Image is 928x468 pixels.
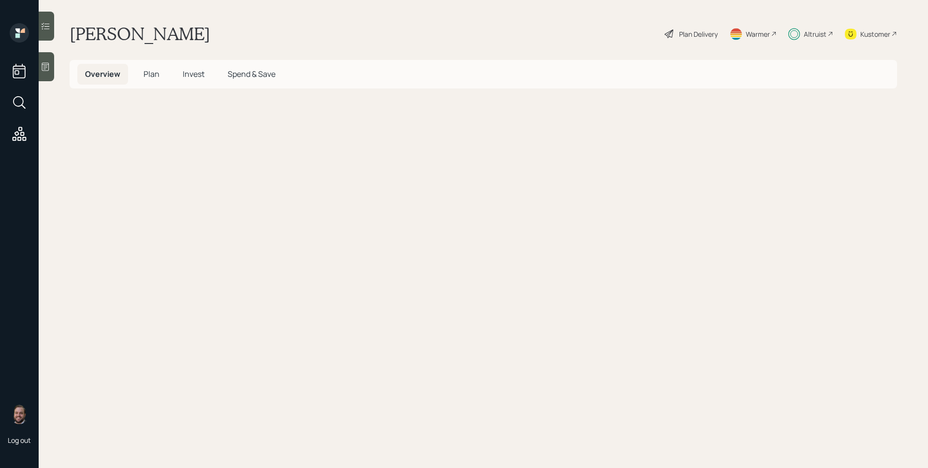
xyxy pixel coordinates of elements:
span: Spend & Save [228,69,275,79]
span: Invest [183,69,204,79]
span: Plan [144,69,159,79]
div: Kustomer [860,29,890,39]
div: Log out [8,436,31,445]
div: Altruist [804,29,826,39]
h1: [PERSON_NAME] [70,23,210,44]
img: james-distasi-headshot.png [10,405,29,424]
div: Warmer [746,29,770,39]
span: Overview [85,69,120,79]
div: Plan Delivery [679,29,718,39]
